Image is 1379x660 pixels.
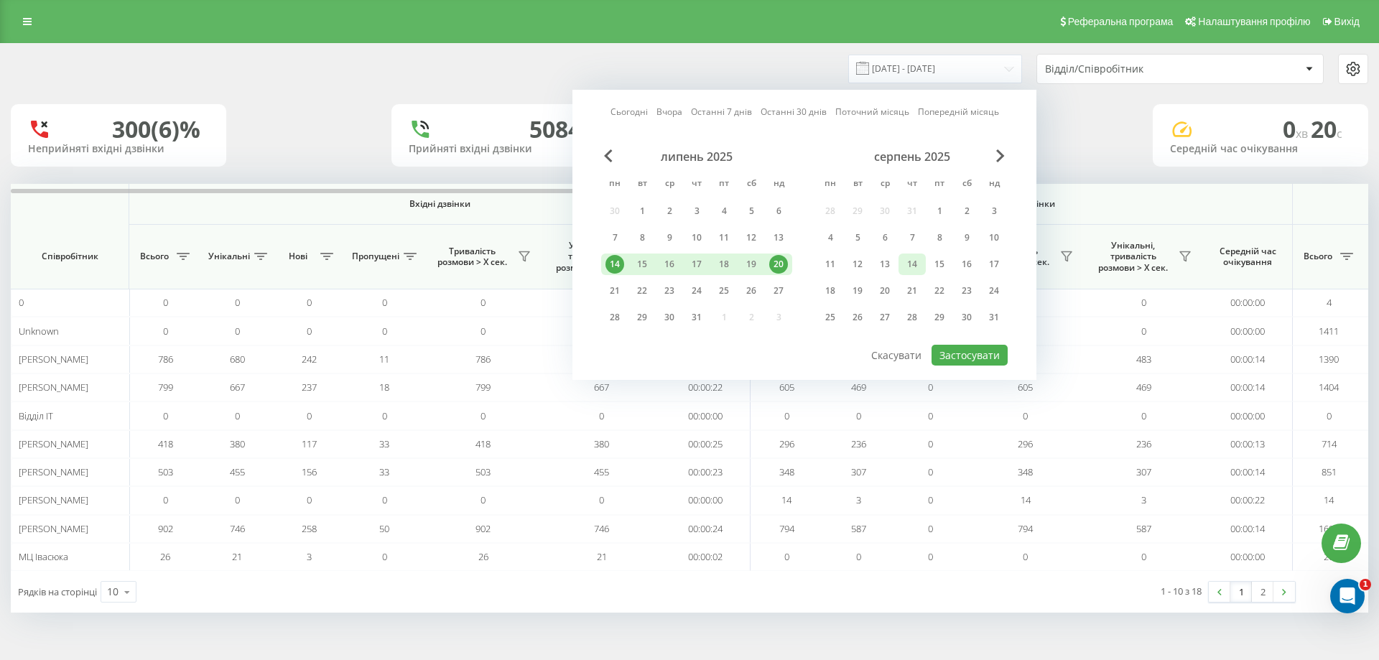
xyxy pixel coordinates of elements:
[1327,409,1332,422] span: 0
[660,255,679,274] div: 16
[661,373,751,401] td: 00:00:22
[983,174,1005,195] abbr: неділя
[876,282,894,300] div: 20
[738,254,765,275] div: сб 19 лип 2025 р.
[1360,579,1371,590] span: 1
[715,228,733,247] div: 11
[19,296,24,309] span: 0
[1334,16,1360,27] span: Вихід
[1203,373,1293,401] td: 00:00:14
[1230,582,1252,602] a: 1
[740,174,762,195] abbr: субота
[835,105,909,118] a: Поточний місяць
[549,240,632,274] span: Унікальні, тривалість розмови > Х сек.
[610,105,648,118] a: Сьогодні
[1068,16,1174,27] span: Реферальна програма
[953,227,980,248] div: сб 9 серп 2025 р.
[710,227,738,248] div: пт 11 лип 2025 р.
[163,493,168,506] span: 0
[628,200,656,222] div: вт 1 лип 2025 р.
[230,522,245,535] span: 746
[928,522,933,535] span: 0
[957,282,976,300] div: 23
[980,254,1008,275] div: нд 17 серп 2025 р.
[957,228,976,247] div: 9
[683,254,710,275] div: чт 17 лип 2025 р.
[687,202,706,220] div: 3
[594,437,609,450] span: 380
[851,437,866,450] span: 236
[985,282,1003,300] div: 24
[769,202,788,220] div: 6
[208,251,250,262] span: Унікальні
[1141,409,1146,422] span: 0
[656,227,683,248] div: ср 9 лип 2025 р.
[594,381,609,394] span: 667
[1045,63,1217,75] div: Відділ/Співробітник
[382,409,387,422] span: 0
[302,353,317,366] span: 242
[379,465,389,478] span: 33
[926,307,953,328] div: пт 29 серп 2025 р.
[1136,437,1151,450] span: 236
[158,437,173,450] span: 418
[1203,345,1293,373] td: 00:00:14
[633,282,651,300] div: 22
[1322,437,1337,450] span: 714
[769,255,788,274] div: 20
[660,282,679,300] div: 23
[475,522,491,535] span: 902
[930,282,949,300] div: 22
[136,251,172,262] span: Всього
[980,200,1008,222] div: нд 3 серп 2025 р.
[779,465,794,478] span: 348
[660,228,679,247] div: 9
[710,280,738,302] div: пт 25 лип 2025 р.
[601,227,628,248] div: пн 7 лип 2025 р.
[605,282,624,300] div: 21
[683,280,710,302] div: чт 24 лип 2025 р.
[1018,381,1033,394] span: 605
[19,493,88,506] span: [PERSON_NAME]
[475,465,491,478] span: 503
[871,227,899,248] div: ср 6 серп 2025 р.
[1327,296,1332,309] span: 4
[480,325,486,338] span: 0
[1319,353,1339,366] span: 1390
[738,200,765,222] div: сб 5 лип 2025 р.
[928,409,933,422] span: 0
[817,254,844,275] div: пн 11 серп 2025 р.
[633,255,651,274] div: 15
[899,280,926,302] div: чт 21 серп 2025 р.
[167,198,712,210] span: Вхідні дзвінки
[769,282,788,300] div: 27
[230,353,245,366] span: 680
[930,255,949,274] div: 15
[1319,381,1339,394] span: 1404
[661,515,751,543] td: 00:00:24
[742,255,761,274] div: 19
[819,174,841,195] abbr: понеділок
[604,149,613,162] span: Previous Month
[1141,325,1146,338] span: 0
[160,550,170,563] span: 26
[1322,465,1337,478] span: 851
[930,228,949,247] div: 8
[352,251,399,262] span: Пропущені
[687,228,706,247] div: 10
[659,174,680,195] abbr: середа
[28,143,209,155] div: Неприйняті вхідні дзвінки
[856,409,861,422] span: 0
[594,522,609,535] span: 746
[926,254,953,275] div: пт 15 серп 2025 р.
[382,325,387,338] span: 0
[848,282,867,300] div: 19
[601,149,792,164] div: липень 2025
[19,550,68,563] span: МЦ Івасюка
[594,465,609,478] span: 455
[431,246,514,268] span: Тривалість розмови > Х сек.
[628,227,656,248] div: вт 8 лип 2025 р.
[23,251,116,262] span: Співробітник
[957,308,976,327] div: 30
[874,174,896,195] abbr: середа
